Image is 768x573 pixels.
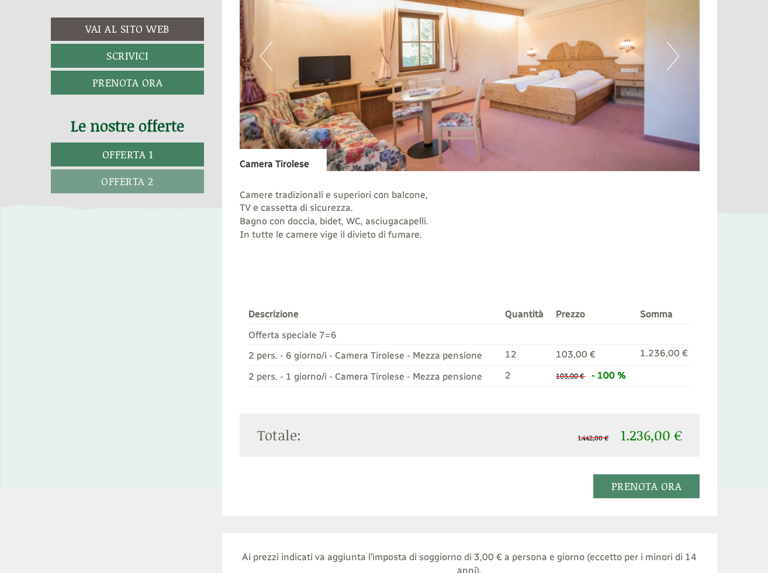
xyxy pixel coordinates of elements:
[551,305,635,324] th: Prezzo
[578,433,608,443] span: 1.442,00 €
[500,305,551,324] th: Quantità
[500,345,551,366] td: 12
[51,115,204,137] div: Le nostre offerte
[101,173,154,189] span: Offerta 2
[591,370,626,381] span: - 100 %
[51,44,204,68] a: Scrivici
[102,147,153,162] span: Offerta 1
[51,18,204,41] a: Vai al sito web
[248,366,501,387] td: 2 pers. - 1 giorno/i - Camera Tirolese - Mezza pensione
[593,474,700,498] a: Prenota ora
[635,345,691,366] td: 1.236,00 €
[556,372,584,380] span: 103,00 €
[248,305,501,324] th: Descrizione
[635,305,691,324] th: Somma
[667,41,679,71] button: Next
[248,324,501,345] td: Offerta speciale 7=6
[556,349,596,360] span: 103,00 €
[51,71,204,95] a: Prenota ora
[240,149,327,171] div: Camera Tirolese
[621,425,682,444] span: 1.236,00 €
[248,345,501,366] td: 2 pers. - 6 giorno/i - Camera Tirolese - Mezza pensione
[260,41,272,71] button: Previous
[248,425,470,445] div: Totale:
[500,366,551,387] td: 2
[240,189,700,255] p: Camere tradizionali e superiori con balcone, TV e cassetta di sicurezza. Bagno con doccia, bidet,...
